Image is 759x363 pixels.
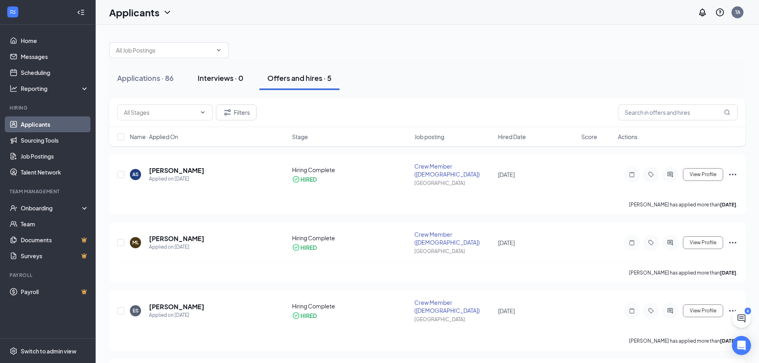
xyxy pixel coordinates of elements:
button: View Profile [683,236,723,249]
svg: CheckmarkCircle [292,175,300,183]
div: HIRED [300,243,317,251]
div: Offers and hires · 5 [267,73,331,83]
div: Applied on [DATE] [149,311,204,319]
input: All Job Postings [116,46,212,55]
a: SurveysCrown [21,248,89,264]
h5: [PERSON_NAME] [149,234,204,243]
svg: Filter [223,108,232,117]
div: Switch to admin view [21,347,76,355]
div: [GEOGRAPHIC_DATA] [414,248,493,255]
svg: Note [627,239,637,246]
input: Search in offers and hires [618,104,737,120]
span: [DATE] [498,171,515,178]
a: DocumentsCrown [21,232,89,248]
span: Actions [618,133,637,141]
p: [PERSON_NAME] has applied more than . [629,337,737,344]
svg: QuestionInfo [715,8,725,17]
svg: WorkstreamLogo [9,8,17,16]
div: Applied on [DATE] [149,175,204,183]
a: Job Postings [21,148,89,164]
span: [DATE] [498,307,515,314]
a: Sourcing Tools [21,132,89,148]
svg: Collapse [77,8,85,16]
svg: Ellipses [728,170,737,179]
input: All Stages [124,108,196,117]
svg: ActiveChat [665,171,675,178]
a: Applicants [21,116,89,132]
p: [PERSON_NAME] has applied more than . [629,201,737,208]
svg: ActiveChat [665,239,675,246]
button: ChatActive [732,309,751,328]
svg: ChatActive [737,314,746,323]
div: HIRED [300,175,317,183]
b: [DATE] [720,338,736,344]
div: [GEOGRAPHIC_DATA] [414,316,493,323]
svg: Analysis [10,84,18,92]
a: Home [21,33,89,49]
svg: Tag [646,239,656,246]
div: Team Management [10,188,87,195]
div: Crew Member ([DEMOGRAPHIC_DATA]) [414,162,493,178]
span: Hired Date [498,133,526,141]
h1: Applicants [109,6,159,19]
div: 6 [745,308,751,314]
svg: Ellipses [728,306,737,316]
span: View Profile [690,308,716,314]
div: [GEOGRAPHIC_DATA] [414,180,493,186]
a: PayrollCrown [21,284,89,300]
h5: [PERSON_NAME] [149,302,204,311]
span: Score [581,133,597,141]
button: View Profile [683,168,723,181]
div: Hiring Complete [292,234,410,242]
div: Hiring [10,104,87,111]
svg: MagnifyingGlass [724,109,730,116]
div: Onboarding [21,204,82,212]
svg: ChevronDown [200,109,206,116]
span: View Profile [690,172,716,177]
svg: Tag [646,171,656,178]
svg: Ellipses [728,238,737,247]
svg: Tag [646,308,656,314]
div: AS [132,171,139,178]
button: View Profile [683,304,723,317]
div: ES [133,307,139,314]
div: Interviews · 0 [198,73,243,83]
div: Hiring Complete [292,166,410,174]
div: Reporting [21,84,89,92]
a: Messages [21,49,89,65]
svg: Settings [10,347,18,355]
span: Name · Applied On [130,133,178,141]
div: TA [735,9,740,16]
div: Crew Member ([DEMOGRAPHIC_DATA]) [414,230,493,246]
b: [DATE] [720,202,736,208]
svg: Note [627,308,637,314]
svg: ChevronDown [163,8,172,17]
svg: CheckmarkCircle [292,312,300,320]
h5: [PERSON_NAME] [149,166,204,175]
svg: CheckmarkCircle [292,243,300,251]
div: Crew Member ([DEMOGRAPHIC_DATA]) [414,298,493,314]
svg: UserCheck [10,204,18,212]
div: Payroll [10,272,87,279]
div: Hiring Complete [292,302,410,310]
svg: ActiveChat [665,308,675,314]
b: [DATE] [720,270,736,276]
div: HIRED [300,312,317,320]
div: Applied on [DATE] [149,243,204,251]
span: Stage [292,133,308,141]
svg: Note [627,171,637,178]
button: Filter Filters [216,104,257,120]
div: Open Intercom Messenger [732,336,751,355]
div: Applications · 86 [117,73,174,83]
span: Job posting [414,133,444,141]
svg: Notifications [698,8,707,17]
p: [PERSON_NAME] has applied more than . [629,269,737,276]
span: [DATE] [498,239,515,246]
span: View Profile [690,240,716,245]
div: ML [132,239,139,246]
svg: ChevronDown [216,47,222,53]
a: Team [21,216,89,232]
a: Scheduling [21,65,89,80]
a: Talent Network [21,164,89,180]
